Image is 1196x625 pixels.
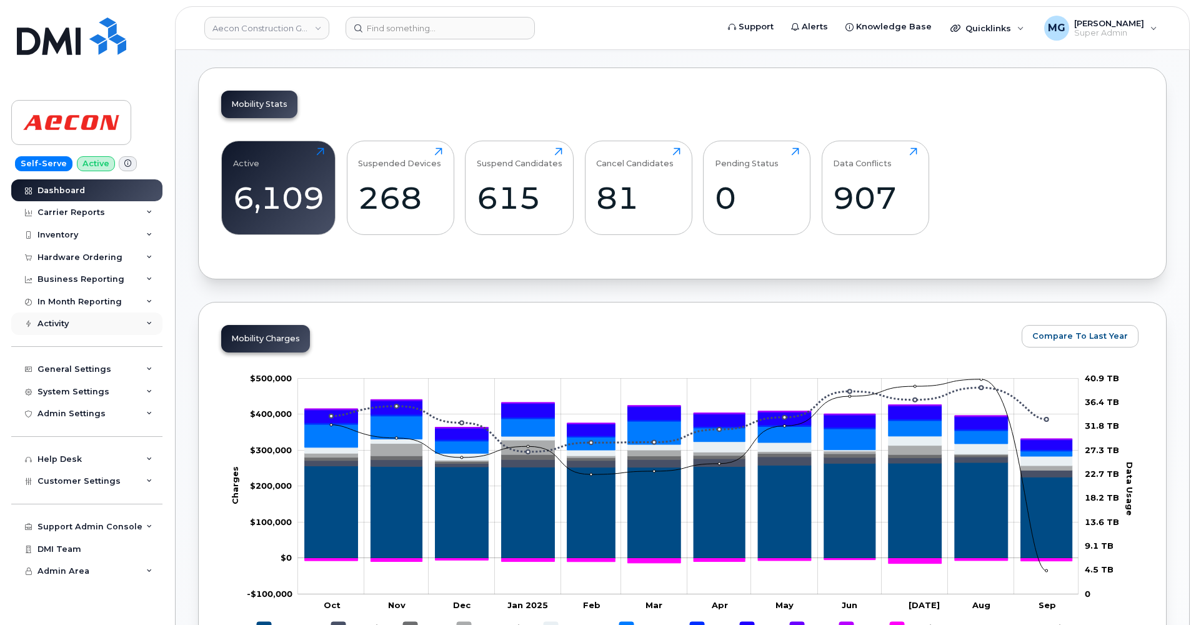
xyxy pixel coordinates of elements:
tspan: 31.8 TB [1085,421,1119,431]
tspan: $300,000 [250,445,292,455]
div: 0 [715,179,799,216]
g: $0 [250,517,292,527]
g: $0 [250,481,292,491]
div: Active [233,147,259,168]
tspan: Sep [1039,600,1056,610]
tspan: Apr [711,600,728,610]
tspan: 36.4 TB [1085,397,1119,407]
g: Cancellation [305,440,1072,470]
a: Aecon Construction Group Inc [204,17,329,39]
tspan: Data Usage [1125,462,1135,516]
g: $0 [250,445,292,455]
div: Cancel Candidates [596,147,674,168]
a: Knowledge Base [837,14,940,39]
g: Rate Plan [305,462,1072,558]
tspan: $500,000 [250,373,292,383]
span: Knowledge Base [856,21,932,33]
g: $0 [250,373,292,383]
g: GST [305,414,1072,451]
span: Super Admin [1074,28,1144,38]
g: Roaming [305,457,1072,477]
tspan: -$100,000 [247,589,292,599]
input: Find something... [346,17,535,39]
a: Support [719,14,782,39]
tspan: 18.2 TB [1085,492,1119,502]
a: Pending Status0 [715,147,799,227]
tspan: [DATE] [909,600,940,610]
div: Quicklinks [942,16,1033,41]
span: [PERSON_NAME] [1074,18,1144,28]
tspan: 9.1 TB [1085,541,1114,551]
g: HST [305,401,1072,449]
tspan: Jan 2025 [507,600,548,610]
div: Monique Garlington [1035,16,1166,41]
span: MG [1048,21,1065,36]
span: Support [739,21,774,33]
g: PST [305,400,1072,440]
div: 81 [596,179,680,216]
span: Compare To Last Year [1032,330,1128,342]
tspan: $0 [281,552,292,562]
tspan: 40.9 TB [1085,373,1119,383]
tspan: 0 [1085,589,1090,599]
tspan: Jun [842,600,857,610]
a: Data Conflicts907 [833,147,917,227]
div: 6,109 [233,179,324,216]
tspan: Feb [583,600,600,610]
g: Hardware [305,436,1072,466]
tspan: Mar [645,600,662,610]
a: Suspend Candidates615 [477,147,562,227]
tspan: $100,000 [250,517,292,527]
a: Suspended Devices268 [358,147,442,227]
button: Compare To Last Year [1022,325,1139,347]
tspan: Charges [230,466,240,504]
g: QST [305,399,1072,439]
div: Suspend Candidates [477,147,562,168]
div: Suspended Devices [358,147,441,168]
g: $0 [247,589,292,599]
tspan: 27.3 TB [1085,445,1119,455]
span: Quicklinks [965,23,1011,33]
tspan: 13.6 TB [1085,517,1119,527]
g: $0 [250,409,292,419]
g: Credits [305,559,1072,564]
tspan: 4.5 TB [1085,564,1114,574]
span: Alerts [802,21,828,33]
a: Active6,109 [233,147,324,227]
div: 907 [833,179,917,216]
div: 268 [358,179,442,216]
tspan: Nov [388,600,406,610]
tspan: Aug [972,600,990,610]
tspan: $400,000 [250,409,292,419]
tspan: Dec [453,600,471,610]
a: Cancel Candidates81 [596,147,680,227]
g: Features [305,416,1072,456]
div: 615 [477,179,562,216]
a: Alerts [782,14,837,39]
tspan: $200,000 [250,481,292,491]
tspan: Oct [324,600,341,610]
div: Data Conflicts [833,147,892,168]
tspan: May [775,600,794,610]
div: Pending Status [715,147,779,168]
tspan: 22.7 TB [1085,469,1119,479]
